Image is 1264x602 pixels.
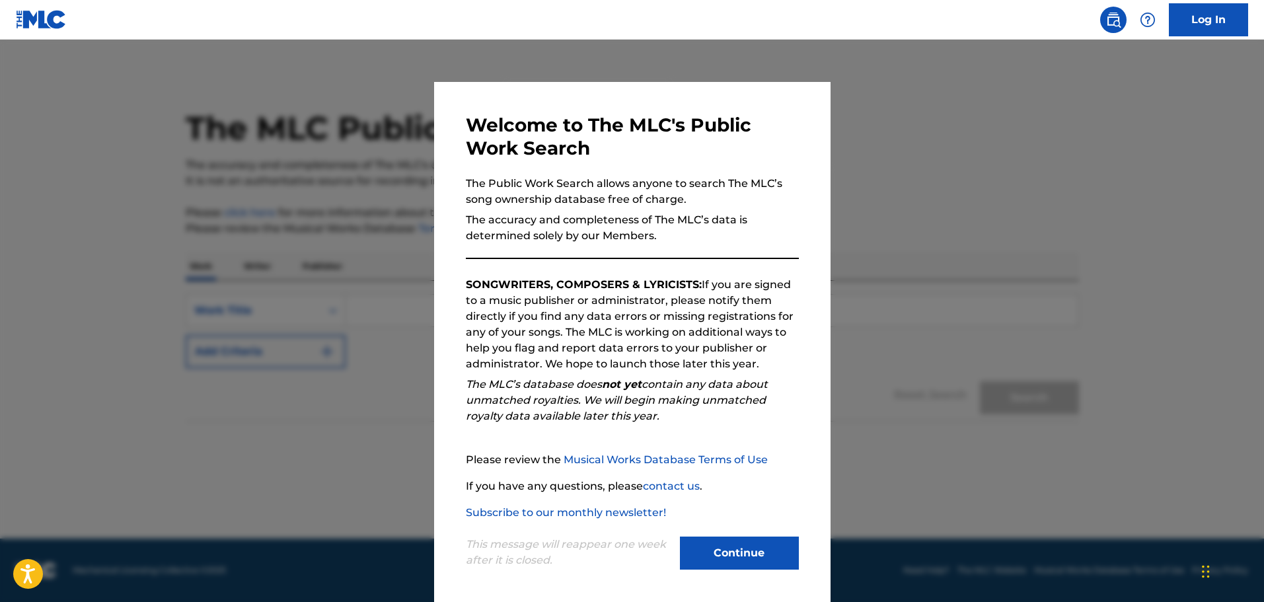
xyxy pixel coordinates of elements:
p: The Public Work Search allows anyone to search The MLC’s song ownership database free of charge. [466,176,799,207]
div: Drag [1202,552,1210,591]
p: The accuracy and completeness of The MLC’s data is determined solely by our Members. [466,212,799,244]
a: Subscribe to our monthly newsletter! [466,506,666,519]
a: Log In [1169,3,1248,36]
iframe: Chat Widget [1198,539,1264,602]
div: Help [1134,7,1161,33]
p: This message will reappear one week after it is closed. [466,537,672,568]
p: If you have any questions, please . [466,478,799,494]
img: MLC Logo [16,10,67,29]
em: The MLC’s database does contain any data about unmatched royalties. We will begin making unmatche... [466,378,768,422]
img: search [1105,12,1121,28]
img: help [1140,12,1156,28]
a: Musical Works Database Terms of Use [564,453,768,466]
a: contact us [643,480,700,492]
strong: SONGWRITERS, COMPOSERS & LYRICISTS: [466,278,702,291]
button: Continue [680,537,799,570]
strong: not yet [602,378,642,391]
p: If you are signed to a music publisher or administrator, please notify them directly if you find ... [466,277,799,372]
a: Public Search [1100,7,1127,33]
h3: Welcome to The MLC's Public Work Search [466,114,799,160]
p: Please review the [466,452,799,468]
